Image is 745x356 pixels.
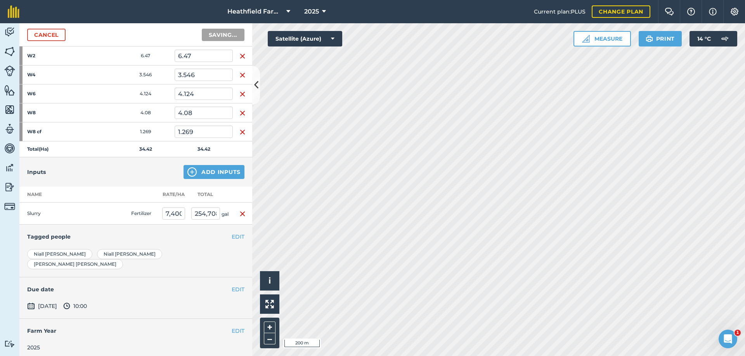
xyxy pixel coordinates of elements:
img: svg+xml;base64,PD94bWwgdmVyc2lvbj0iMS4wIiBlbmNvZGluZz0idXRmLTgiPz4KPCEtLSBHZW5lcmF0b3I6IEFkb2JlIE... [4,181,15,193]
img: svg+xml;base64,PHN2ZyB4bWxucz0iaHR0cDovL3d3dy53My5vcmcvMjAwMC9zdmciIHdpZHRoPSIxNCIgaGVpZ2h0PSIyNC... [187,167,197,177]
a: Change plan [592,5,650,18]
button: Measure [573,31,631,46]
img: svg+xml;base64,PHN2ZyB4bWxucz0iaHR0cDovL3d3dy53My5vcmcvMjAwMC9zdmciIHdpZHRoPSI1NiIgaGVpZ2h0PSI2MC... [4,46,15,57]
a: Cancel [27,29,66,41]
img: svg+xml;base64,PD94bWwgdmVyc2lvbj0iMS4wIiBlbmNvZGluZz0idXRmLTgiPz4KPCEtLSBHZW5lcmF0b3I6IEFkb2JlIE... [27,301,35,311]
span: i [269,276,271,285]
img: svg+xml;base64,PHN2ZyB4bWxucz0iaHR0cDovL3d3dy53My5vcmcvMjAwMC9zdmciIHdpZHRoPSIxNiIgaGVpZ2h0PSIyNC... [239,127,246,137]
img: svg+xml;base64,PHN2ZyB4bWxucz0iaHR0cDovL3d3dy53My5vcmcvMjAwMC9zdmciIHdpZHRoPSIxNiIgaGVpZ2h0PSIyNC... [239,209,246,218]
div: Niall [PERSON_NAME] [97,249,162,259]
img: svg+xml;base64,PD94bWwgdmVyc2lvbj0iMS4wIiBlbmNvZGluZz0idXRmLTgiPz4KPCEtLSBHZW5lcmF0b3I6IEFkb2JlIE... [4,162,15,174]
th: Total [188,187,233,203]
img: svg+xml;base64,PHN2ZyB4bWxucz0iaHR0cDovL3d3dy53My5vcmcvMjAwMC9zdmciIHdpZHRoPSI1NiIgaGVpZ2h0PSI2MC... [4,104,15,115]
img: Ruler icon [582,35,590,43]
td: 1.269 [116,122,175,141]
strong: W6 [27,91,88,97]
span: 14 ° C [697,31,711,46]
img: Four arrows, one pointing top left, one top right, one bottom right and the last bottom left [265,300,274,308]
button: – [264,333,275,344]
button: EDIT [232,232,244,241]
button: Satellite (Azure) [268,31,342,46]
span: Current plan : PLUS [534,7,586,16]
td: 4.124 [116,84,175,103]
strong: W8 [27,110,88,116]
img: A question mark icon [686,8,696,15]
iframe: Intercom live chat [719,330,737,348]
td: gal [188,203,233,225]
td: Fertilizer [128,203,159,225]
strong: W2 [27,53,88,59]
strong: 34.42 [139,146,152,152]
img: svg+xml;base64,PD94bWwgdmVyc2lvbj0iMS4wIiBlbmNvZGluZz0idXRmLTgiPz4KPCEtLSBHZW5lcmF0b3I6IEFkb2JlIE... [4,340,15,347]
img: svg+xml;base64,PHN2ZyB4bWxucz0iaHR0cDovL3d3dy53My5vcmcvMjAwMC9zdmciIHdpZHRoPSIxNiIgaGVpZ2h0PSIyNC... [239,71,246,80]
th: Rate/ Ha [159,187,188,203]
img: svg+xml;base64,PHN2ZyB4bWxucz0iaHR0cDovL3d3dy53My5vcmcvMjAwMC9zdmciIHdpZHRoPSIxNyIgaGVpZ2h0PSIxNy... [709,7,717,16]
img: fieldmargin Logo [8,5,19,18]
span: 10:00 [63,301,87,311]
button: Saving... [202,29,244,41]
td: Slurry [19,203,97,225]
img: svg+xml;base64,PHN2ZyB4bWxucz0iaHR0cDovL3d3dy53My5vcmcvMjAwMC9zdmciIHdpZHRoPSIxOSIgaGVpZ2h0PSIyNC... [646,34,653,43]
span: 1 [735,330,741,336]
button: Print [639,31,682,46]
img: A cog icon [730,8,739,15]
strong: W8 cf [27,129,88,135]
img: svg+xml;base64,PD94bWwgdmVyc2lvbj0iMS4wIiBlbmNvZGluZz0idXRmLTgiPz4KPCEtLSBHZW5lcmF0b3I6IEFkb2JlIE... [717,31,733,46]
button: EDIT [232,327,244,335]
strong: 34.42 [198,146,210,152]
div: Niall [PERSON_NAME] [27,249,92,259]
img: svg+xml;base64,PD94bWwgdmVyc2lvbj0iMS4wIiBlbmNvZGluZz0idXRmLTgiPz4KPCEtLSBHZW5lcmF0b3I6IEFkb2JlIE... [4,201,15,212]
div: 2025 [27,343,244,352]
h4: Farm Year [27,327,244,335]
img: svg+xml;base64,PD94bWwgdmVyc2lvbj0iMS4wIiBlbmNvZGluZz0idXRmLTgiPz4KPCEtLSBHZW5lcmF0b3I6IEFkb2JlIE... [4,123,15,135]
img: svg+xml;base64,PHN2ZyB4bWxucz0iaHR0cDovL3d3dy53My5vcmcvMjAwMC9zdmciIHdpZHRoPSIxNiIgaGVpZ2h0PSIyNC... [239,108,246,118]
button: + [264,322,275,333]
td: 6.47 [116,46,175,65]
span: Heathfield Farm services. [227,7,283,16]
img: svg+xml;base64,PD94bWwgdmVyc2lvbj0iMS4wIiBlbmNvZGluZz0idXRmLTgiPz4KPCEtLSBHZW5lcmF0b3I6IEFkb2JlIE... [63,301,70,311]
img: Two speech bubbles overlapping with the left bubble in the forefront [665,8,674,15]
td: 3.546 [116,65,175,84]
span: 2025 [304,7,319,16]
div: [PERSON_NAME] [PERSON_NAME] [27,259,123,269]
img: svg+xml;base64,PD94bWwgdmVyc2lvbj0iMS4wIiBlbmNvZGluZz0idXRmLTgiPz4KPCEtLSBHZW5lcmF0b3I6IEFkb2JlIE... [4,65,15,76]
h4: Due date [27,285,244,294]
button: Add Inputs [184,165,244,179]
h4: Tagged people [27,232,244,241]
th: Name [19,187,97,203]
span: [DATE] [27,301,57,311]
strong: W4 [27,72,88,78]
td: 4.08 [116,103,175,122]
img: svg+xml;base64,PHN2ZyB4bWxucz0iaHR0cDovL3d3dy53My5vcmcvMjAwMC9zdmciIHdpZHRoPSI1NiIgaGVpZ2h0PSI2MC... [4,84,15,96]
button: i [260,271,279,291]
h4: Inputs [27,168,46,176]
img: svg+xml;base64,PHN2ZyB4bWxucz0iaHR0cDovL3d3dy53My5vcmcvMjAwMC9zdmciIHdpZHRoPSIxNiIgaGVpZ2h0PSIyNC... [239,89,246,99]
button: 14 °C [690,31,737,46]
strong: Total ( Ha ) [27,146,49,152]
img: svg+xml;base64,PHN2ZyB4bWxucz0iaHR0cDovL3d3dy53My5vcmcvMjAwMC9zdmciIHdpZHRoPSIxNiIgaGVpZ2h0PSIyNC... [239,52,246,61]
img: svg+xml;base64,PD94bWwgdmVyc2lvbj0iMS4wIiBlbmNvZGluZz0idXRmLTgiPz4KPCEtLSBHZW5lcmF0b3I6IEFkb2JlIE... [4,143,15,154]
button: EDIT [232,285,244,294]
img: svg+xml;base64,PD94bWwgdmVyc2lvbj0iMS4wIiBlbmNvZGluZz0idXRmLTgiPz4KPCEtLSBHZW5lcmF0b3I6IEFkb2JlIE... [4,26,15,38]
